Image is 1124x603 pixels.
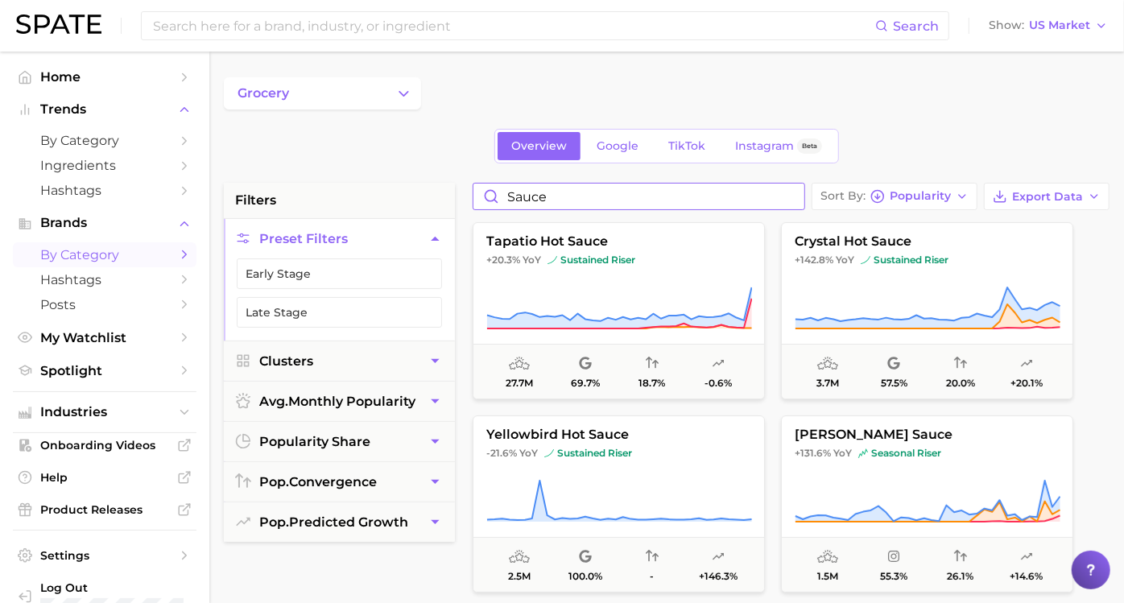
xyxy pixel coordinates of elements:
span: popularity convergence: Insufficient Data [646,547,659,567]
a: Product Releases [13,498,196,522]
span: Industries [40,405,169,419]
span: Trends [40,102,169,117]
span: +146.3% [699,571,738,582]
span: Sort By [820,192,866,200]
span: Brands [40,216,169,230]
button: Industries [13,400,196,424]
span: tapatio hot sauce [473,234,764,249]
span: sustained riser [548,254,635,266]
span: average monthly popularity: Medium Popularity [817,547,838,567]
span: +131.6% [795,447,831,459]
a: Ingredients [13,153,196,178]
span: Clusters [259,353,313,369]
span: Home [40,69,169,85]
a: Settings [13,543,196,568]
span: sustained riser [544,447,632,460]
button: pop.convergence [224,462,455,502]
button: ShowUS Market [985,15,1112,36]
button: Clusters [224,341,455,381]
span: My Watchlist [40,330,169,345]
span: popularity share: Google [579,547,592,567]
abbr: average [259,394,288,409]
button: pop.predicted growth [224,502,455,542]
span: popularity share [259,434,370,449]
abbr: popularity index [259,474,289,489]
a: by Category [13,128,196,153]
span: popularity convergence: Very Low Convergence [646,354,659,374]
button: Preset Filters [224,219,455,258]
img: sustained riser [548,255,557,265]
span: popularity convergence: Low Convergence [954,547,967,567]
span: popularity share: Instagram [887,547,900,567]
span: predicted growth [259,514,408,530]
a: Hashtags [13,267,196,292]
span: popularity predicted growth: Likely [712,547,725,567]
span: 3.7m [816,378,839,389]
span: 2.5m [508,571,531,582]
span: +14.6% [1010,571,1043,582]
span: Onboarding Videos [40,438,169,452]
span: [PERSON_NAME] sauce [782,427,1072,442]
span: Overview [511,139,567,153]
button: yellowbird hot sauce-21.6% YoYsustained risersustained riser2.5m100.0%-+146.3% [473,415,765,593]
img: SPATE [16,14,101,34]
span: yellowbird hot sauce [473,427,764,442]
a: Spotlight [13,358,196,383]
span: grocery [238,86,289,101]
span: Ingredients [40,158,169,173]
span: Spotlight [40,363,169,378]
a: Help [13,465,196,489]
span: average monthly popularity: Very High Popularity [509,354,530,374]
span: Product Releases [40,502,169,517]
span: 20.0% [946,378,975,389]
span: Posts [40,297,169,312]
button: avg.monthly popularity [224,382,455,421]
span: 26.1% [947,571,973,582]
button: tapatio hot sauce+20.3% YoYsustained risersustained riser27.7m69.7%18.7%-0.6% [473,222,765,399]
span: average monthly popularity: Medium Popularity [509,547,530,567]
span: TikTok [668,139,705,153]
span: popularity predicted growth: Uncertain [1020,547,1033,567]
button: Early Stage [237,258,442,289]
span: monthly popularity [259,394,415,409]
span: 18.7% [638,378,665,389]
a: Posts [13,292,196,317]
span: +20.3% [486,254,520,266]
img: seasonal riser [858,448,868,458]
span: +142.8% [795,254,833,266]
span: 69.7% [571,378,600,389]
span: Instagram [735,139,794,153]
span: -21.6% [486,447,517,459]
a: InstagramBeta [721,132,836,160]
abbr: popularity index [259,514,289,530]
img: sustained riser [544,448,554,458]
span: YoY [519,447,538,460]
span: average monthly popularity: High Popularity [817,354,838,374]
span: 100.0% [568,571,602,582]
span: Beta [802,139,817,153]
span: Popularity [890,192,951,200]
span: Export Data [1012,190,1083,204]
button: Sort ByPopularity [812,183,977,210]
button: Late Stage [237,297,442,328]
span: Help [40,470,169,485]
span: popularity share: Google [579,354,592,374]
input: Search here for a brand, industry, or ingredient [151,12,875,39]
a: by Category [13,242,196,267]
img: sustained riser [861,255,870,265]
span: -0.6% [705,378,732,389]
span: Search [893,19,939,34]
span: 27.7m [506,378,533,389]
span: Hashtags [40,183,169,198]
span: 1.5m [817,571,838,582]
span: YoY [833,447,852,460]
span: convergence [259,474,377,489]
span: Log Out [40,580,192,595]
span: Google [597,139,638,153]
span: popularity predicted growth: Very Unlikely [712,354,725,374]
a: Onboarding Videos [13,433,196,457]
span: +20.1% [1010,378,1043,389]
span: by Category [40,247,169,262]
button: Change Category [224,77,421,109]
a: My Watchlist [13,325,196,350]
